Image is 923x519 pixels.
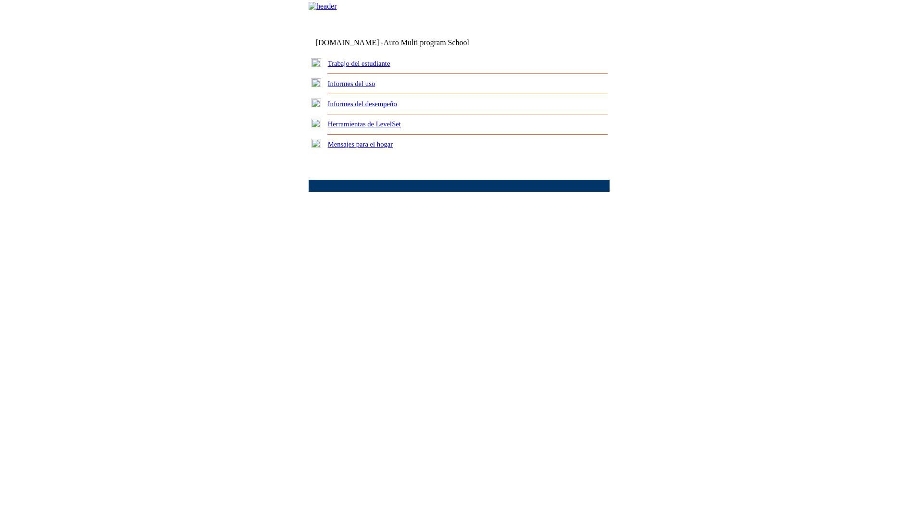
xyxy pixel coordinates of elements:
a: Informes del uso [328,80,375,87]
a: Herramientas de LevelSet [328,120,401,128]
a: Trabajo del estudiante [328,60,390,67]
nobr: Auto Multi program School [384,38,469,47]
img: plus.gif [311,99,321,107]
a: Mensajes para el hogar [328,140,393,148]
img: plus.gif [311,58,321,67]
img: plus.gif [311,119,321,127]
td: [DOMAIN_NAME] - [316,38,493,47]
a: Informes del desempeño [328,100,397,108]
img: plus.gif [311,139,321,148]
img: plus.gif [311,78,321,87]
img: header [309,2,337,11]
